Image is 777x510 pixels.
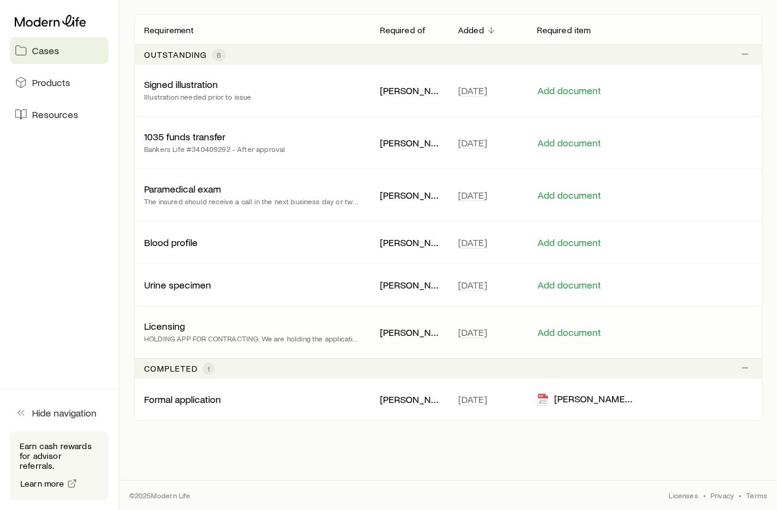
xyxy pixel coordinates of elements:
[144,50,207,60] p: Outstanding
[380,279,439,291] p: [PERSON_NAME]
[380,326,439,338] p: [PERSON_NAME]
[458,84,487,97] span: [DATE]
[458,393,487,405] span: [DATE]
[380,189,439,201] p: [PERSON_NAME]
[10,37,108,64] a: Cases
[537,189,602,201] button: Add document
[20,441,99,471] p: Earn cash rewards for advisor referrals.
[10,101,108,128] a: Resources
[20,479,65,488] span: Learn more
[703,490,706,500] span: •
[144,183,221,195] p: Paramedical exam
[458,236,487,249] span: [DATE]
[380,236,439,249] p: [PERSON_NAME]
[458,189,487,201] span: [DATE]
[458,326,487,338] span: [DATE]
[144,236,198,249] p: Blood profile
[144,25,193,35] p: Requirement
[144,364,198,373] p: Completed
[144,78,218,90] p: Signed illustration
[144,320,185,332] p: Licensing
[458,137,487,149] span: [DATE]
[537,392,635,407] div: [PERSON_NAME] App
[144,393,221,405] p: Formal application
[380,393,439,405] p: [PERSON_NAME]
[380,137,439,149] p: [PERSON_NAME] [PERSON_NAME]
[144,332,360,345] p: HOLDING APP FOR CONTRACTING: We are holding the application for your [PERSON_NAME] [PERSON_NAME] ...
[537,85,602,97] button: Add document
[207,364,210,373] span: 1
[144,90,251,103] p: Illustration needed prior to issue
[217,50,221,60] span: 6
[537,25,591,35] p: Required item
[144,195,360,207] p: The insured should receive a call in the next business day or two to schedule the exam with ExamO...
[537,327,602,338] button: Add document
[380,84,439,97] p: [PERSON_NAME]
[10,69,108,96] a: Products
[746,490,767,500] a: Terms
[537,137,602,149] button: Add document
[458,279,487,291] span: [DATE]
[32,407,97,419] span: Hide navigation
[144,130,225,143] p: 1035 funds transfer
[10,399,108,426] button: Hide navigation
[144,143,285,155] p: Bankers Life #340409292 - After approval
[458,25,484,35] p: Added
[129,490,191,500] p: © 2025 Modern Life
[32,76,70,89] span: Products
[669,490,698,500] a: Licenses
[711,490,734,500] a: Privacy
[32,44,59,57] span: Cases
[537,237,602,249] button: Add document
[10,431,108,500] div: Earn cash rewards for advisor referrals.Learn more
[537,279,602,291] button: Add document
[32,108,78,121] span: Resources
[739,490,741,500] span: •
[380,25,426,35] p: Required of
[144,279,211,291] p: Urine specimen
